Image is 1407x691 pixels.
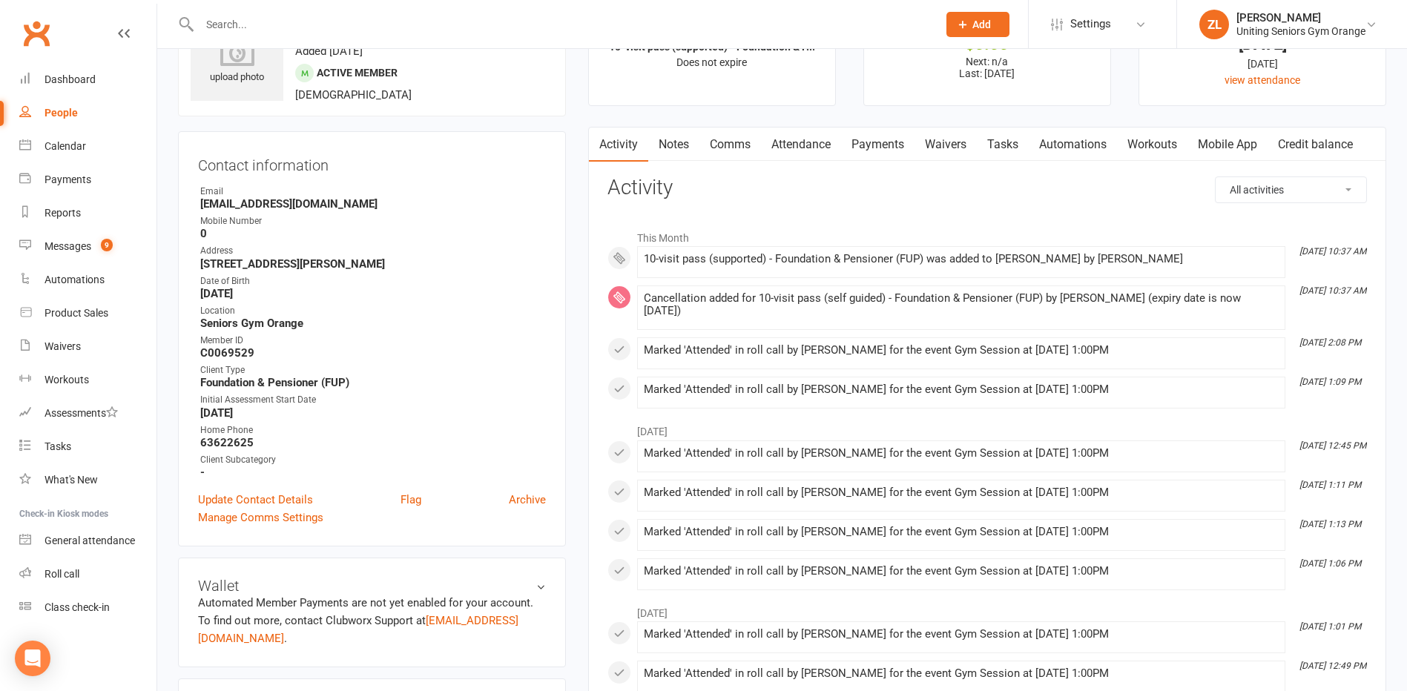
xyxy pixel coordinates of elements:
[198,614,518,645] a: [EMAIL_ADDRESS][DOMAIN_NAME]
[19,397,156,430] a: Assessments
[45,274,105,285] div: Automations
[401,491,421,509] a: Flag
[45,240,91,252] div: Messages
[200,406,546,420] strong: [DATE]
[607,416,1367,440] li: [DATE]
[45,340,81,352] div: Waivers
[45,140,86,152] div: Calendar
[45,474,98,486] div: What's New
[19,196,156,230] a: Reports
[644,486,1279,499] div: Marked 'Attended' in roll call by [PERSON_NAME] for the event Gym Session at [DATE] 1:00PM
[45,601,110,613] div: Class check-in
[1299,480,1361,490] i: [DATE] 1:11 PM
[19,524,156,558] a: General attendance kiosk mode
[19,63,156,96] a: Dashboard
[19,591,156,624] a: Class kiosk mode
[676,56,747,68] span: Does not expire
[198,151,546,173] h3: Contact information
[200,257,546,271] strong: [STREET_ADDRESS][PERSON_NAME]
[198,578,546,594] h3: Wallet
[200,453,546,467] div: Client Subcategory
[200,244,546,258] div: Address
[200,346,546,360] strong: C0069529
[644,526,1279,538] div: Marked 'Attended' in roll call by [PERSON_NAME] for the event Gym Session at [DATE] 1:00PM
[1299,377,1361,387] i: [DATE] 1:09 PM
[191,36,283,85] div: upload photo
[644,447,1279,460] div: Marked 'Attended' in roll call by [PERSON_NAME] for the event Gym Session at [DATE] 1:00PM
[295,88,412,102] span: [DEMOGRAPHIC_DATA]
[1299,285,1366,296] i: [DATE] 10:37 AM
[607,598,1367,621] li: [DATE]
[45,73,96,85] div: Dashboard
[200,287,546,300] strong: [DATE]
[1153,56,1372,72] div: [DATE]
[1299,519,1361,529] i: [DATE] 1:13 PM
[19,330,156,363] a: Waivers
[589,128,648,162] a: Activity
[45,568,79,580] div: Roll call
[295,44,363,58] time: Added [DATE]
[45,407,118,419] div: Assessments
[19,96,156,130] a: People
[45,307,108,319] div: Product Sales
[19,297,156,330] a: Product Sales
[200,227,546,240] strong: 0
[841,128,915,162] a: Payments
[877,36,1097,52] div: $0.00
[1187,128,1268,162] a: Mobile App
[195,14,927,35] input: Search...
[972,19,991,30] span: Add
[19,230,156,263] a: Messages 9
[18,15,55,52] a: Clubworx
[200,274,546,288] div: Date of Birth
[45,207,81,219] div: Reports
[200,214,546,228] div: Mobile Number
[200,423,546,437] div: Home Phone
[200,466,546,479] strong: -
[45,107,78,119] div: People
[644,565,1279,578] div: Marked 'Attended' in roll call by [PERSON_NAME] for the event Gym Session at [DATE] 1:00PM
[1299,661,1366,671] i: [DATE] 12:49 PM
[200,334,546,348] div: Member ID
[200,197,546,211] strong: [EMAIL_ADDRESS][DOMAIN_NAME]
[644,628,1279,641] div: Marked 'Attended' in roll call by [PERSON_NAME] for the event Gym Session at [DATE] 1:00PM
[1225,74,1300,86] a: view attendance
[19,163,156,196] a: Payments
[1236,11,1365,24] div: [PERSON_NAME]
[699,128,761,162] a: Comms
[1299,621,1361,632] i: [DATE] 1:01 PM
[200,363,546,377] div: Client Type
[1029,128,1117,162] a: Automations
[200,304,546,318] div: Location
[45,173,91,185] div: Payments
[977,128,1029,162] a: Tasks
[19,263,156,297] a: Automations
[761,128,841,162] a: Attendance
[19,463,156,497] a: What's New
[19,363,156,397] a: Workouts
[45,374,89,386] div: Workouts
[915,128,977,162] a: Waivers
[101,239,113,251] span: 9
[19,130,156,163] a: Calendar
[1199,10,1229,39] div: ZL
[198,596,533,645] no-payment-system: Automated Member Payments are not yet enabled for your account. To find out more, contact Clubwor...
[946,12,1009,37] button: Add
[200,317,546,330] strong: Seniors Gym Orange
[45,535,135,546] div: General attendance
[644,383,1279,396] div: Marked 'Attended' in roll call by [PERSON_NAME] for the event Gym Session at [DATE] 1:00PM
[1153,36,1372,52] div: [DATE]
[509,491,546,509] a: Archive
[607,222,1367,246] li: This Month
[644,253,1279,265] div: 10-visit pass (supported) - Foundation & Pensioner (FUP) was added to [PERSON_NAME] by [PERSON_NAME]
[644,344,1279,357] div: Marked 'Attended' in roll call by [PERSON_NAME] for the event Gym Session at [DATE] 1:00PM
[648,128,699,162] a: Notes
[317,67,398,79] span: Active member
[200,393,546,407] div: Initial Assessment Start Date
[198,491,313,509] a: Update Contact Details
[1070,7,1111,41] span: Settings
[19,558,156,591] a: Roll call
[1299,440,1366,451] i: [DATE] 12:45 PM
[200,185,546,199] div: Email
[19,430,156,463] a: Tasks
